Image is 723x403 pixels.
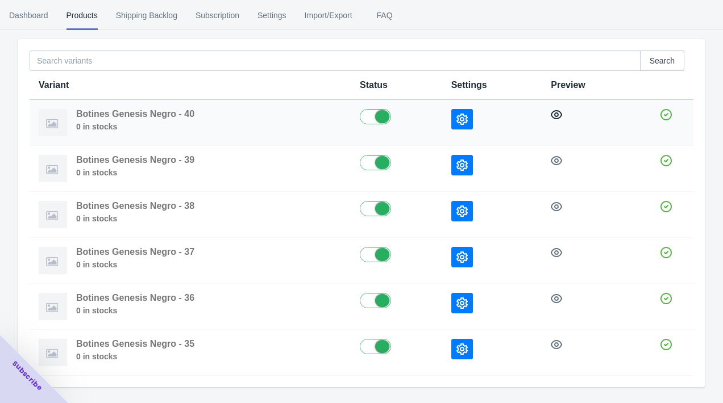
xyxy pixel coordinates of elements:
button: Search [640,51,684,71]
span: 0 in stocks [76,168,194,177]
span: Subscription [196,1,239,30]
span: Subscribe [10,359,44,393]
span: Settings [257,1,286,30]
span: 0 in stocks [76,260,194,269]
span: Search [650,56,675,65]
img: imgnotfound.png [39,201,67,228]
img: imgnotfound.png [39,155,67,182]
span: Botines Genesis Negro - 40 [76,109,194,119]
span: Botines Genesis Negro - 35 [76,339,194,349]
span: Botines Genesis Negro - 39 [76,155,194,165]
span: Import/Export [305,1,352,30]
span: Dashboard [9,1,48,30]
img: imgnotfound.png [39,247,67,274]
img: imgnotfound.png [39,109,67,136]
span: 0 in stocks [76,306,194,315]
span: Products [67,1,98,30]
span: Shipping Backlog [116,1,177,30]
img: imgnotfound.png [39,293,67,320]
span: Botines Genesis Negro - 38 [76,201,194,211]
span: 0 in stocks [76,214,194,223]
span: 0 in stocks [76,122,194,131]
span: Settings [451,80,487,90]
span: FAQ [371,1,399,30]
span: Preview [551,80,585,90]
input: Search variants [30,51,641,71]
span: 0 in stocks [76,352,194,361]
span: Status [360,80,388,90]
span: Botines Genesis Negro - 37 [76,247,194,257]
span: Variant [39,80,69,90]
span: Botines Genesis Negro - 36 [76,293,194,303]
